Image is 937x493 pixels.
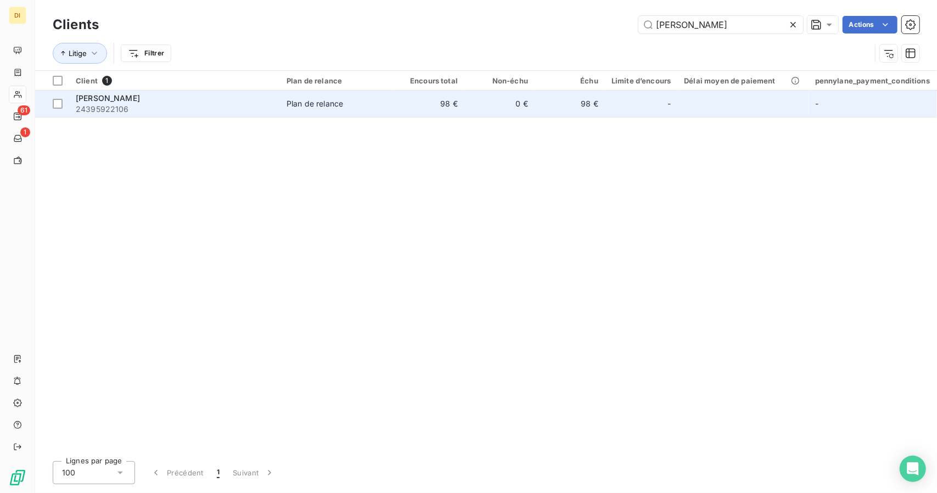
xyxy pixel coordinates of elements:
[20,127,30,137] span: 1
[287,76,388,85] div: Plan de relance
[535,91,605,117] td: 98 €
[226,461,282,484] button: Suivant
[102,76,112,86] span: 1
[69,49,87,58] span: Litige
[287,98,343,109] div: Plan de relance
[18,105,30,115] span: 61
[638,16,803,33] input: Rechercher
[53,15,99,35] h3: Clients
[144,461,210,484] button: Précédent
[900,456,926,482] div: Open Intercom Messenger
[667,98,671,109] span: -
[76,104,273,115] span: 24395922106
[541,76,598,85] div: Échu
[9,469,26,486] img: Logo LeanPay
[843,16,897,33] button: Actions
[76,76,98,85] span: Client
[394,91,464,117] td: 98 €
[76,93,140,103] span: [PERSON_NAME]
[62,467,75,478] span: 100
[611,76,671,85] div: Limite d’encours
[684,76,801,85] div: Délai moyen de paiement
[815,99,818,108] span: -
[53,43,107,64] button: Litige
[121,44,171,62] button: Filtrer
[471,76,528,85] div: Non-échu
[401,76,458,85] div: Encours total
[217,467,220,478] span: 1
[210,461,226,484] button: 1
[9,7,26,24] div: DI
[464,91,535,117] td: 0 €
